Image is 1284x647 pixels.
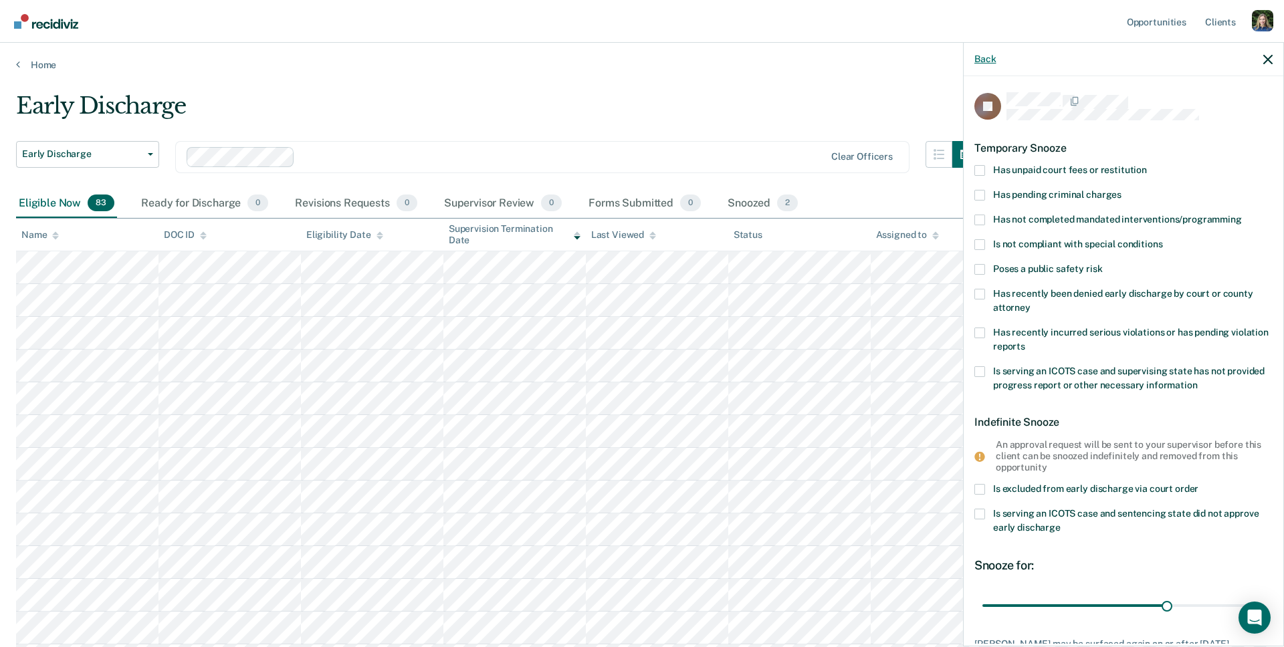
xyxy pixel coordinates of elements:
div: Clear officers [831,151,893,162]
div: Eligible Now [16,189,117,219]
div: Revisions Requests [292,189,419,219]
div: Ready for Discharge [138,189,271,219]
div: Supervisor Review [441,189,565,219]
a: Home [16,59,1268,71]
span: Has recently incurred serious violations or has pending violation reports [993,327,1269,352]
span: 83 [88,195,114,212]
div: Name [21,229,59,241]
button: Profile dropdown button [1252,10,1273,31]
span: Is not compliant with special conditions [993,239,1162,249]
span: Is serving an ICOTS case and supervising state has not provided progress report or other necessar... [993,366,1265,390]
span: Is serving an ICOTS case and sentencing state did not approve early discharge [993,508,1259,533]
span: 0 [397,195,417,212]
div: Status [734,229,762,241]
div: DOC ID [164,229,207,241]
span: Poses a public safety risk [993,263,1102,274]
span: Is excluded from early discharge via court order [993,483,1198,494]
span: Has recently been denied early discharge by court or county attorney [993,288,1253,313]
button: Back [974,53,996,65]
div: Supervision Termination Date [449,223,580,246]
img: Recidiviz [14,14,78,29]
span: 0 [541,195,562,212]
span: Has unpaid court fees or restitution [993,164,1147,175]
span: Early Discharge [22,148,142,160]
span: Has not completed mandated interventions/programming [993,214,1242,225]
div: Open Intercom Messenger [1239,602,1271,634]
div: Indefinite Snooze [974,405,1273,439]
div: Forms Submitted [586,189,704,219]
div: Temporary Snooze [974,131,1273,165]
span: Has pending criminal charges [993,189,1121,200]
span: 0 [247,195,268,212]
div: Snooze for: [974,558,1273,573]
div: Last Viewed [591,229,656,241]
div: Early Discharge [16,92,979,130]
div: An approval request will be sent to your supervisor before this client can be snoozed indefinitel... [996,439,1262,473]
div: Eligibility Date [306,229,383,241]
div: Snoozed [725,189,800,219]
span: 0 [680,195,701,212]
div: Assigned to [876,229,939,241]
span: 2 [777,195,798,212]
